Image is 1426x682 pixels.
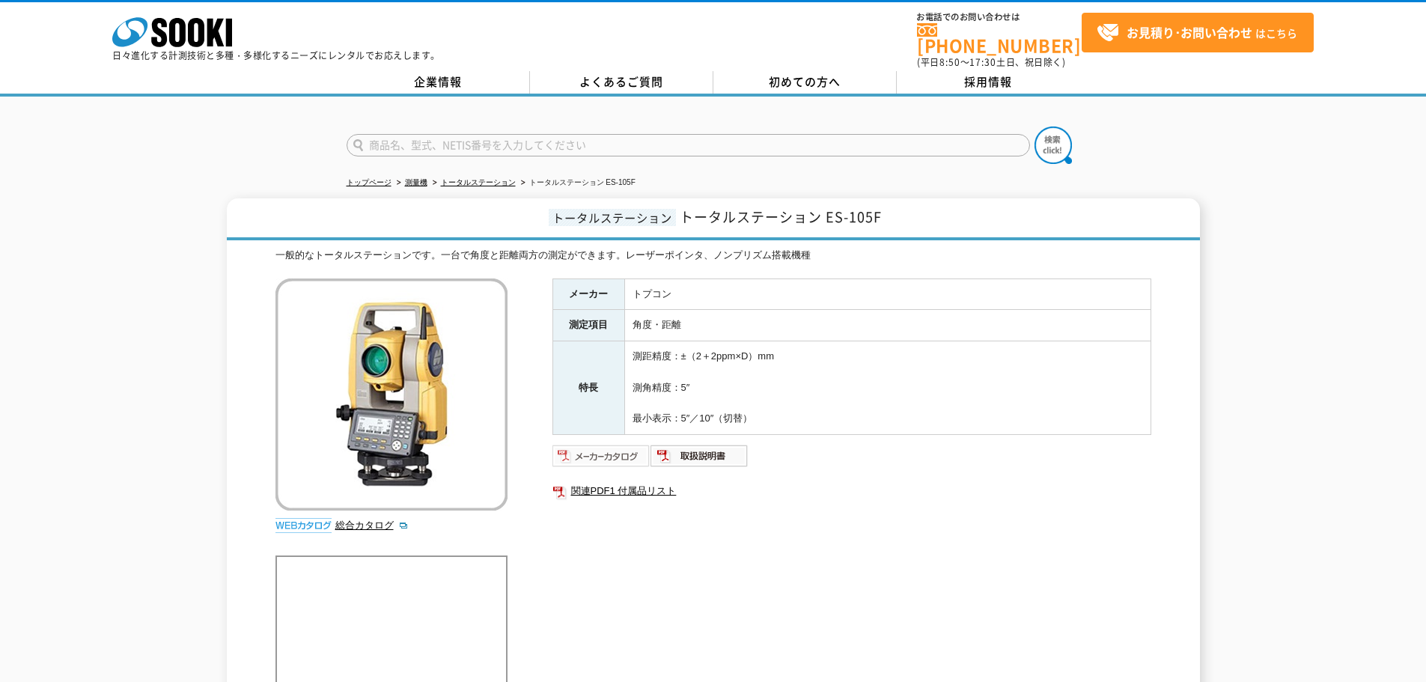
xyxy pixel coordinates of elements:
[713,71,897,94] a: 初めての方へ
[624,341,1151,435] td: 測距精度：±（2＋2ppm×D）mm 測角精度：5″ 最小表示：5″／10″（切替）
[347,71,530,94] a: 企業情報
[769,73,841,90] span: 初めての方へ
[112,51,440,60] p: 日々進化する計測技術と多種・多様化するニーズにレンタルでお応えします。
[680,207,882,227] span: トータルステーション ES-105F
[624,310,1151,341] td: 角度・距離
[897,71,1080,94] a: 採用情報
[347,178,391,186] a: トップページ
[347,134,1030,156] input: 商品名、型式、NETIS番号を入力してください
[917,55,1065,69] span: (平日 ～ 土日、祝日除く)
[552,310,624,341] th: 測定項目
[552,341,624,435] th: 特長
[405,178,427,186] a: 測量機
[552,278,624,310] th: メーカー
[1035,127,1072,164] img: btn_search.png
[939,55,960,69] span: 8:50
[917,13,1082,22] span: お電話でのお問い合わせは
[275,518,332,533] img: webカタログ
[650,444,749,468] img: 取扱説明書
[335,520,409,531] a: 総合カタログ
[969,55,996,69] span: 17:30
[1097,22,1297,44] span: はこちら
[530,71,713,94] a: よくあるご質問
[917,23,1082,54] a: [PHONE_NUMBER]
[1082,13,1314,52] a: お見積り･お問い合わせはこちら
[441,178,516,186] a: トータルステーション
[552,481,1151,501] a: 関連PDF1 付属品リスト
[552,444,650,468] img: メーカーカタログ
[624,278,1151,310] td: トプコン
[518,175,636,191] li: トータルステーション ES-105F
[650,454,749,465] a: 取扱説明書
[1127,23,1252,41] strong: お見積り･お問い合わせ
[275,278,508,511] img: トータルステーション ES-105F
[275,248,1151,264] div: 一般的なトータルステーションです。一台で角度と距離両方の測定ができます。レーザーポインタ、ノンプリズム搭載機種
[552,454,650,465] a: メーカーカタログ
[549,209,676,226] span: トータルステーション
